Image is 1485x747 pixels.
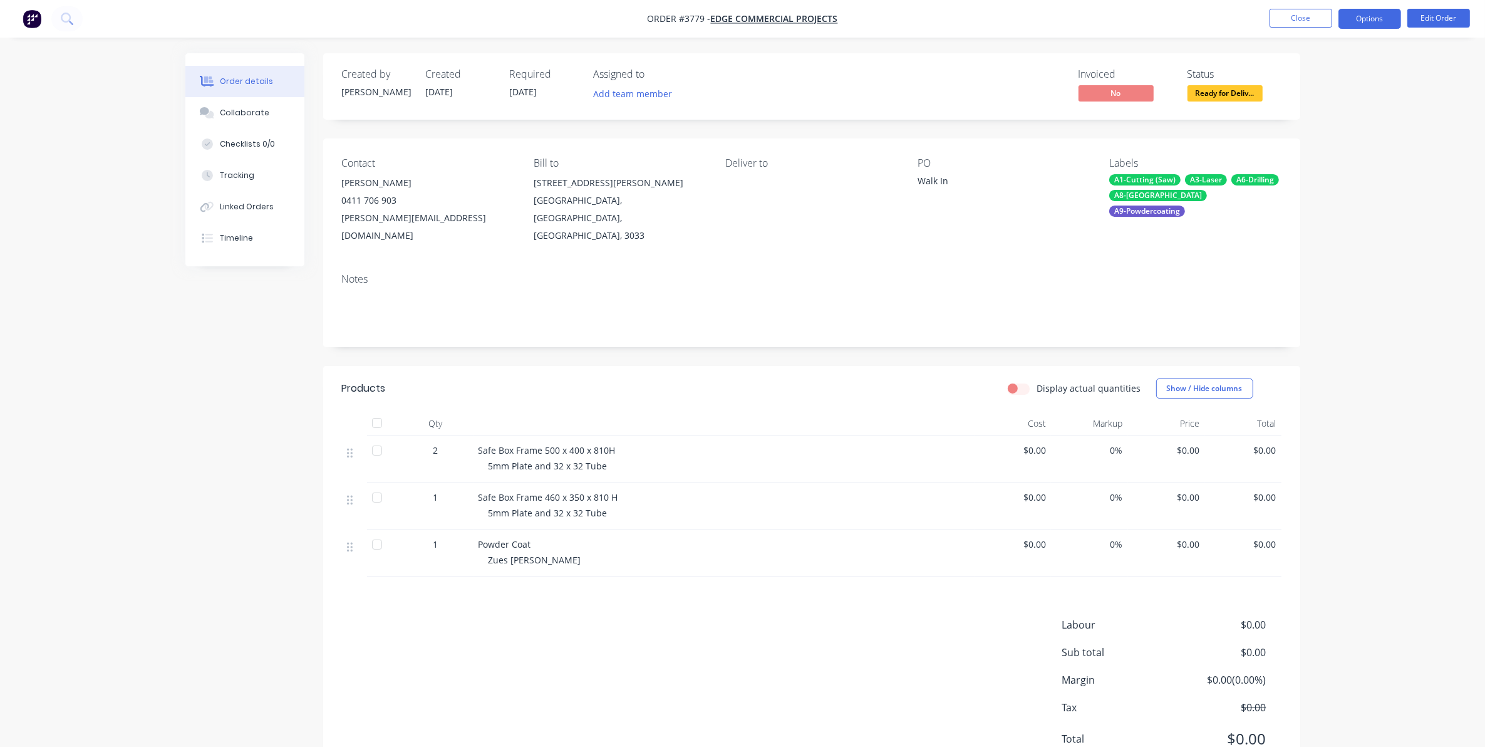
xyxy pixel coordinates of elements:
span: 0% [1056,538,1123,551]
div: Required [510,68,579,80]
div: A3-Laser [1185,174,1227,185]
span: $0.00 [1209,444,1276,457]
div: Bill to [534,157,705,169]
img: Factory [23,9,41,28]
div: Status [1187,68,1281,80]
div: A9-Powdercoating [1109,206,1185,217]
span: 0% [1056,444,1123,457]
button: Collaborate [185,97,304,128]
div: [STREET_ADDRESS][PERSON_NAME][GEOGRAPHIC_DATA], [GEOGRAPHIC_DATA], [GEOGRAPHIC_DATA], 3033 [534,174,705,244]
div: Invoiced [1079,68,1172,80]
div: A8-[GEOGRAPHIC_DATA] [1109,190,1207,201]
span: [DATE] [510,86,537,98]
button: Edit Order [1407,9,1470,28]
div: Contact [342,157,514,169]
button: Ready for Deliv... [1187,85,1263,104]
span: $0.00 [1173,617,1266,632]
div: Order details [220,76,273,87]
div: [STREET_ADDRESS][PERSON_NAME] [534,174,705,192]
div: Linked Orders [220,201,274,212]
span: Sub total [1062,645,1174,660]
div: Markup [1051,411,1128,436]
div: Labels [1109,157,1281,169]
div: Assigned to [594,68,719,80]
button: Add team member [586,85,678,102]
div: [PERSON_NAME]0411 706 903[PERSON_NAME][EMAIL_ADDRESS][DOMAIN_NAME] [342,174,514,244]
span: $0.00 [1173,645,1266,660]
span: Tax [1062,700,1174,715]
span: $0.00 [1133,444,1200,457]
div: A6-Drilling [1231,174,1279,185]
button: Options [1338,9,1401,29]
div: [PERSON_NAME] [342,85,411,98]
button: Timeline [185,222,304,254]
div: PO [918,157,1089,169]
span: Powder Coat [479,538,531,550]
div: Price [1128,411,1205,436]
span: $0.00 [1173,700,1266,715]
div: Created [426,68,495,80]
div: Collaborate [220,107,269,118]
div: Products [342,381,386,396]
button: Tracking [185,160,304,191]
div: [PERSON_NAME][EMAIL_ADDRESS][DOMAIN_NAME] [342,209,514,244]
span: 1 [433,491,438,504]
span: $0.00 [980,444,1047,457]
span: $0.00 [1133,538,1200,551]
span: No [1079,85,1154,101]
span: Safe Box Frame 460 x 350 x 810 H [479,491,618,503]
span: Total [1062,731,1174,746]
span: 5mm Plate and 32 x 32 Tube [489,460,608,472]
button: Order details [185,66,304,97]
button: Linked Orders [185,191,304,222]
div: Walk In [918,174,1074,192]
a: EDGE COMMERCIAL PROJECTS [711,13,838,25]
button: Add team member [594,85,679,102]
div: Total [1204,411,1281,436]
div: Checklists 0/0 [220,138,275,150]
span: Margin [1062,672,1174,687]
span: $0.00 [1209,538,1276,551]
span: $0.00 [1133,491,1200,504]
div: [GEOGRAPHIC_DATA], [GEOGRAPHIC_DATA], [GEOGRAPHIC_DATA], 3033 [534,192,705,244]
button: Checklists 0/0 [185,128,304,160]
span: 0% [1056,491,1123,504]
div: Timeline [220,232,253,244]
span: $0.00 [1209,491,1276,504]
div: Created by [342,68,411,80]
span: Safe Box Frame 500 x 400 x 810H [479,444,616,456]
div: [PERSON_NAME] [342,174,514,192]
div: Deliver to [725,157,897,169]
div: Tracking [220,170,254,181]
span: [DATE] [426,86,453,98]
span: 1 [433,538,438,551]
div: A1-Cutting (Saw) [1109,174,1181,185]
div: Qty [398,411,473,436]
div: 0411 706 903 [342,192,514,209]
button: Show / Hide columns [1156,379,1253,399]
span: 2 [433,444,438,457]
span: Labour [1062,617,1174,632]
span: Zues [PERSON_NAME] [489,554,581,566]
span: 5mm Plate and 32 x 32 Tube [489,507,608,519]
span: $0.00 ( 0.00 %) [1173,672,1266,687]
span: Ready for Deliv... [1187,85,1263,101]
span: $0.00 [980,491,1047,504]
span: $0.00 [980,538,1047,551]
label: Display actual quantities [1037,382,1141,395]
button: Close [1270,9,1332,28]
div: Cost [975,411,1052,436]
div: Notes [342,273,1281,285]
span: Order #3779 - [648,13,711,25]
